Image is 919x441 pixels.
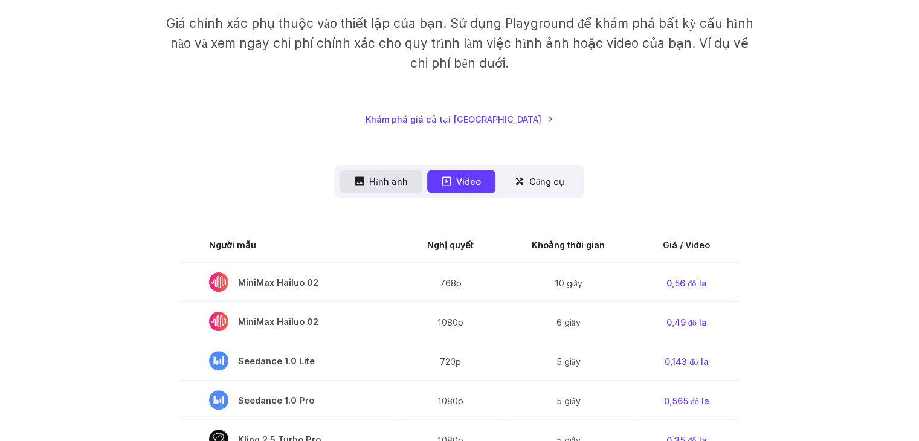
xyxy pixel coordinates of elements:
font: 0,49 đô la [666,317,707,327]
font: Giá chính xác phụ thuộc vào thiết lập của bạn. Sử dụng Playground để khám phá bất kỳ cấu hình nào... [166,16,753,71]
font: 5 giây [556,396,580,406]
font: Giá / Video [663,240,710,250]
font: 5 giây [556,356,580,367]
font: Người mẫu [209,240,256,250]
font: Video [456,176,481,187]
font: Seedance 1.0 Pro [238,395,314,405]
font: 720p [440,356,461,367]
font: 768p [440,278,462,288]
font: Khám phá giá cả tại [GEOGRAPHIC_DATA] [366,114,541,124]
font: Công cụ [529,176,564,187]
font: 10 giây [555,278,582,288]
font: 1080p [437,396,463,406]
font: MiniMax Hailuo 02 [238,317,318,327]
font: Khoảng thời gian [532,240,605,250]
a: Khám phá giá cả tại [GEOGRAPHIC_DATA] [366,112,553,126]
font: Seedance 1.0 Lite [238,356,315,366]
font: 0,565 đô la [664,396,709,406]
font: 0,143 đô la [665,356,708,367]
font: 6 giây [556,317,580,327]
font: Hình ảnh [369,176,408,187]
font: Nghị quyết [427,240,474,250]
font: 0,56 đô la [666,278,706,288]
font: 1080p [437,317,463,327]
font: MiniMax Hailuo 02 [238,277,318,288]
